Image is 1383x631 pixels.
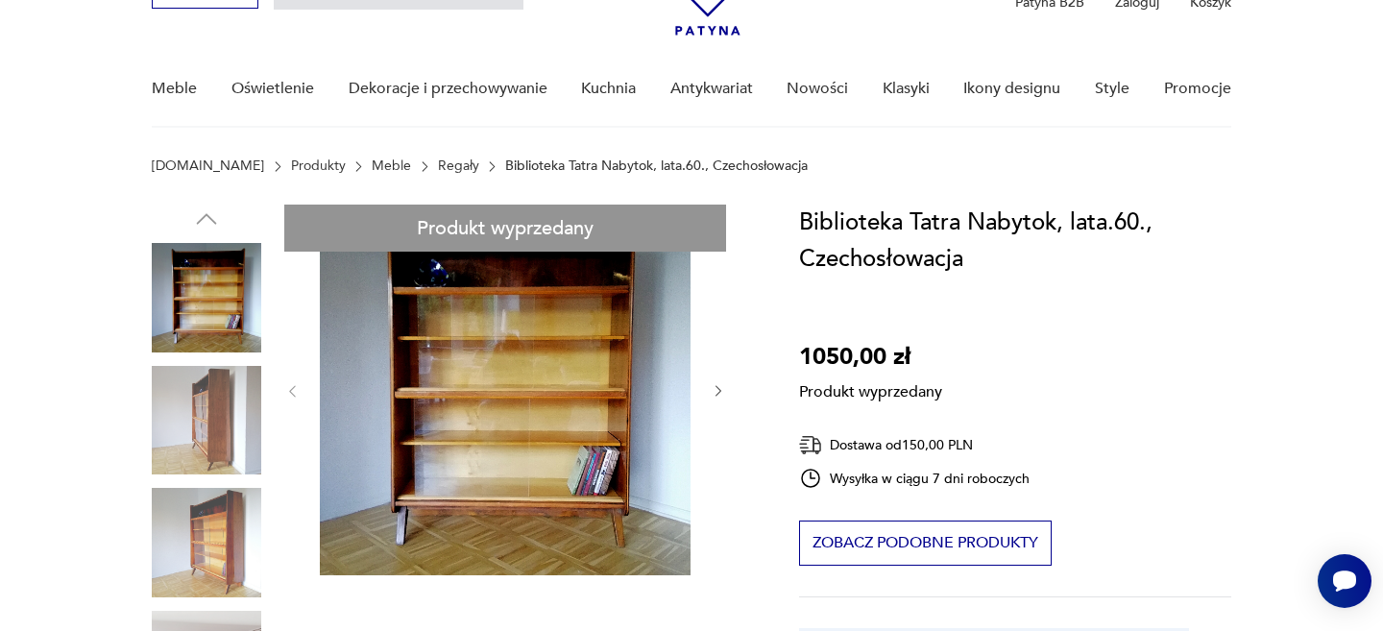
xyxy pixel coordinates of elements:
[1318,554,1371,608] iframe: Smartsupp widget button
[799,339,942,376] p: 1050,00 zł
[581,52,636,126] a: Kuchnia
[505,158,808,174] p: Biblioteka Tatra Nabytok, lata.60., Czechosłowacja
[372,158,411,174] a: Meble
[1095,52,1129,126] a: Style
[1164,52,1231,126] a: Promocje
[787,52,848,126] a: Nowości
[799,433,1030,457] div: Dostawa od 150,00 PLN
[799,433,822,457] img: Ikona dostawy
[799,205,1230,278] h1: Biblioteka Tatra Nabytok, lata.60., Czechosłowacja
[963,52,1060,126] a: Ikony designu
[349,52,547,126] a: Dekoracje i przechowywanie
[152,158,264,174] a: [DOMAIN_NAME]
[799,521,1052,566] button: Zobacz podobne produkty
[670,52,753,126] a: Antykwariat
[152,52,197,126] a: Meble
[799,376,942,402] p: Produkt wyprzedany
[883,52,930,126] a: Klasyki
[438,158,479,174] a: Regały
[799,467,1030,490] div: Wysyłka w ciągu 7 dni roboczych
[291,158,346,174] a: Produkty
[231,52,314,126] a: Oświetlenie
